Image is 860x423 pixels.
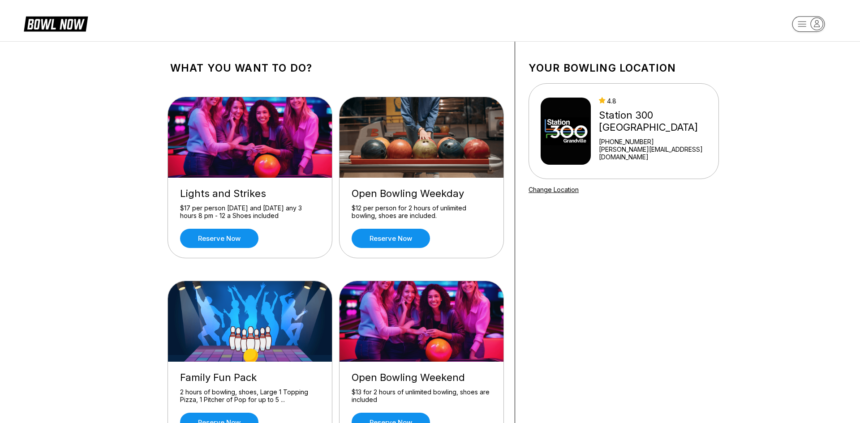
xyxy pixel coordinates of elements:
[541,98,591,165] img: Station 300 Grandville
[180,229,258,248] a: Reserve now
[180,204,320,220] div: $17 per person [DATE] and [DATE] any 3 hours 8 pm - 12 a Shoes included
[352,372,491,384] div: Open Bowling Weekend
[180,388,320,404] div: 2 hours of bowling, shoes, Large 1 Topping Pizza, 1 Pitcher of Pop for up to 5 ...
[352,229,430,248] a: Reserve now
[340,281,504,362] img: Open Bowling Weekend
[340,97,504,178] img: Open Bowling Weekday
[180,188,320,200] div: Lights and Strikes
[599,138,715,145] div: [PHONE_NUMBER]
[529,62,719,74] h1: Your bowling location
[168,97,333,178] img: Lights and Strikes
[599,97,715,105] div: 4.8
[170,62,501,74] h1: What you want to do?
[180,372,320,384] div: Family Fun Pack
[352,188,491,200] div: Open Bowling Weekday
[599,109,715,133] div: Station 300 [GEOGRAPHIC_DATA]
[168,281,333,362] img: Family Fun Pack
[599,145,715,161] a: [PERSON_NAME][EMAIL_ADDRESS][DOMAIN_NAME]
[352,204,491,220] div: $12 per person for 2 hours of unlimited bowling, shoes are included.
[529,186,579,193] a: Change Location
[352,388,491,404] div: $13 for 2 hours of unlimited bowling, shoes are included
